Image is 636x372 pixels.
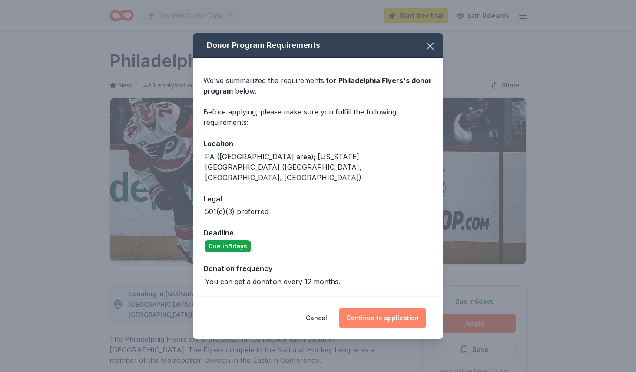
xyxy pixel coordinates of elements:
div: 501(c)(3) preferred [205,206,268,217]
div: We've summarized the requirements for below. [203,75,433,96]
div: PA ([GEOGRAPHIC_DATA] area); [US_STATE][GEOGRAPHIC_DATA] ([GEOGRAPHIC_DATA], [GEOGRAPHIC_DATA], [... [205,151,433,183]
div: Donor Program Requirements [193,33,443,58]
div: Legal [203,193,433,204]
button: Continue to application [339,308,426,328]
div: Deadline [203,227,433,238]
div: Before applying, please make sure you fulfill the following requirements: [203,107,433,127]
div: Due in 6 days [205,240,251,252]
div: You can get a donation every 12 months. [205,276,340,287]
div: Location [203,138,433,149]
button: Cancel [306,308,327,328]
div: Donation frequency [203,263,433,274]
